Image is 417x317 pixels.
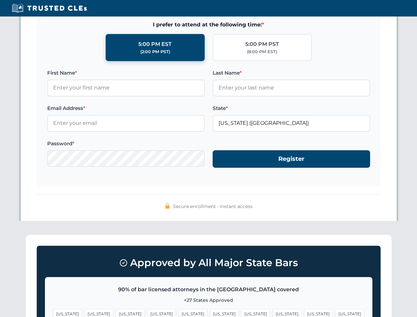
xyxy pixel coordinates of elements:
[213,104,370,112] label: State
[165,203,170,209] img: 🔒
[47,80,205,96] input: Enter your first name
[45,254,372,272] h3: Approved by All Major State Bars
[138,40,172,49] div: 5:00 PM EST
[213,80,370,96] input: Enter your last name
[247,49,277,55] div: (8:00 PM EST)
[47,140,205,148] label: Password
[53,297,364,304] p: +27 States Approved
[140,49,170,55] div: (2:00 PM PST)
[213,150,370,168] button: Register
[53,285,364,294] p: 90% of bar licensed attorneys in the [GEOGRAPHIC_DATA] covered
[10,3,89,13] img: Trusted CLEs
[245,40,279,49] div: 5:00 PM PST
[213,115,370,131] input: Florida (FL)
[47,69,205,77] label: First Name
[47,20,370,29] span: I prefer to attend at the following time:
[47,104,205,112] label: Email Address
[47,115,205,131] input: Enter your email
[213,69,370,77] label: Last Name
[173,203,253,210] span: Secure enrollment • Instant access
